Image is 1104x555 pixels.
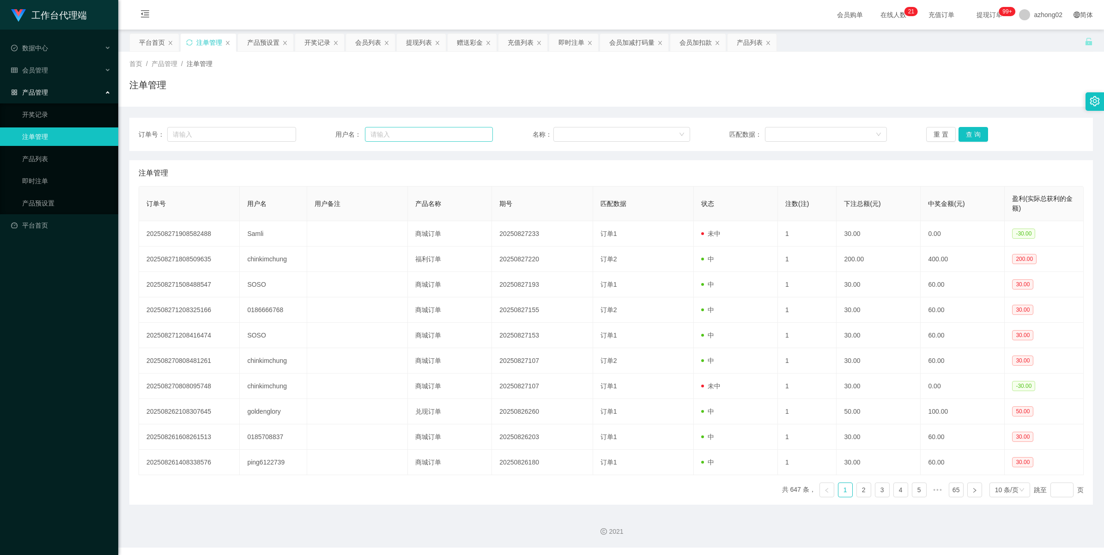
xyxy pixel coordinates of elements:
[129,0,161,30] i: 图标: menu-fold
[967,483,982,497] li: 下一页
[492,374,593,399] td: 20250827107
[1012,406,1033,416] span: 50.00
[785,200,809,207] span: 注数(注)
[435,40,440,46] i: 图标: close
[601,230,617,237] span: 订单1
[729,130,765,139] span: 匹配数据：
[837,297,921,323] td: 30.00
[1074,12,1080,18] i: 图标: global
[499,200,512,207] span: 期号
[701,230,721,237] span: 未中
[408,297,492,323] td: 商城订单
[972,12,1007,18] span: 提现订单
[406,34,432,51] div: 提现列表
[408,272,492,297] td: 商城订单
[894,483,908,497] a: 4
[601,306,617,314] span: 订单2
[247,200,267,207] span: 用户名
[240,450,307,475] td: ping6122739
[701,332,714,339] span: 中
[11,216,111,235] a: 图标: dashboard平台首页
[139,323,240,348] td: 202508271208416474
[601,528,607,535] i: 图标: copyright
[139,450,240,475] td: 202508261408338576
[924,12,959,18] span: 充值订单
[765,40,771,46] i: 图标: close
[921,348,1005,374] td: 60.00
[715,40,720,46] i: 图标: close
[657,40,663,46] i: 图标: close
[701,281,714,288] span: 中
[701,357,714,364] span: 中
[778,450,837,475] td: 1
[587,40,593,46] i: 图标: close
[11,9,26,22] img: logo.9652507e.png
[701,306,714,314] span: 中
[778,348,837,374] td: 1
[837,272,921,297] td: 30.00
[876,132,881,138] i: 图标: down
[1012,305,1033,315] span: 30.00
[1012,279,1033,290] span: 30.00
[11,89,18,96] i: 图标: appstore-o
[139,168,168,179] span: 注单管理
[844,200,880,207] span: 下注总额(元)
[240,348,307,374] td: chinkimchung
[875,483,890,497] li: 3
[408,221,492,247] td: 商城订单
[129,78,166,92] h1: 注单管理
[333,40,339,46] i: 图标: close
[601,408,617,415] span: 订单1
[904,7,918,16] sup: 21
[778,424,837,450] td: 1
[247,34,279,51] div: 产品预设置
[225,40,231,46] i: 图标: close
[601,382,617,390] span: 订单1
[921,374,1005,399] td: 0.00
[778,297,837,323] td: 1
[912,483,926,497] a: 5
[240,374,307,399] td: chinkimchung
[240,297,307,323] td: 0186666768
[11,45,18,51] i: 图标: check-circle-o
[837,374,921,399] td: 30.00
[949,483,964,497] li: 65
[408,399,492,424] td: 兑现订单
[11,67,18,73] i: 图标: table
[240,399,307,424] td: goldenglory
[492,323,593,348] td: 20250827153
[139,221,240,247] td: 202508271908582488
[701,408,714,415] span: 中
[152,60,177,67] span: 产品管理
[492,450,593,475] td: 20250826180
[1012,356,1033,366] span: 30.00
[778,374,837,399] td: 1
[601,458,617,466] span: 订单1
[837,247,921,272] td: 200.00
[837,399,921,424] td: 50.00
[824,488,830,493] i: 图标: left
[778,221,837,247] td: 1
[893,483,908,497] li: 4
[186,39,193,46] i: 图标: sync
[921,297,1005,323] td: 60.00
[492,348,593,374] td: 20250827107
[126,527,1097,537] div: 2021
[146,60,148,67] span: /
[384,40,389,46] i: 图标: close
[1012,254,1037,264] span: 200.00
[609,34,655,51] div: 会员加减打码量
[335,130,365,139] span: 用户名：
[408,424,492,450] td: 商城订单
[1012,229,1035,239] span: -30.00
[857,483,871,497] a: 2
[908,7,911,16] p: 2
[875,483,889,497] a: 3
[1012,330,1033,340] span: 30.00
[737,34,763,51] div: 产品列表
[999,7,1015,16] sup: 978
[921,272,1005,297] td: 60.00
[485,40,491,46] i: 图标: close
[701,382,721,390] span: 未中
[408,247,492,272] td: 福利订单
